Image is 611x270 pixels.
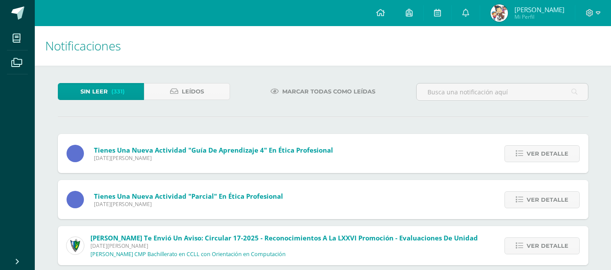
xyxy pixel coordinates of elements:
span: (331) [111,83,125,100]
span: Tienes una nueva actividad "parcial" En Ética Profesional [94,192,283,200]
span: Ver detalle [527,146,568,162]
span: [PERSON_NAME] [514,5,564,14]
span: Notificaciones [45,37,121,54]
span: Leídos [182,83,204,100]
span: [PERSON_NAME] te envió un aviso: Circular 17-2025 - Reconocimientos a la LXXVI Promoción - Evalua... [90,233,478,242]
a: Leídos [144,83,230,100]
a: Sin leer(331) [58,83,144,100]
span: Ver detalle [527,192,568,208]
span: Marcar todas como leídas [282,83,375,100]
span: [DATE][PERSON_NAME] [94,154,333,162]
span: Tienes una nueva actividad "guía de aprendizaje 4" En Ética Profesional [94,146,333,154]
a: Marcar todas como leídas [260,83,386,100]
span: Ver detalle [527,238,568,254]
span: Mi Perfil [514,13,564,20]
img: 9f174a157161b4ddbe12118a61fed988.png [67,237,84,254]
span: [DATE][PERSON_NAME] [90,242,478,250]
input: Busca una notificación aquí [417,83,588,100]
span: [DATE][PERSON_NAME] [94,200,283,208]
p: [PERSON_NAME] CMP Bachillerato en CCLL con Orientación en Computación [90,251,286,258]
span: Sin leer [80,83,108,100]
img: 792738db7231e9fbb8131b013623788e.png [491,4,508,22]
